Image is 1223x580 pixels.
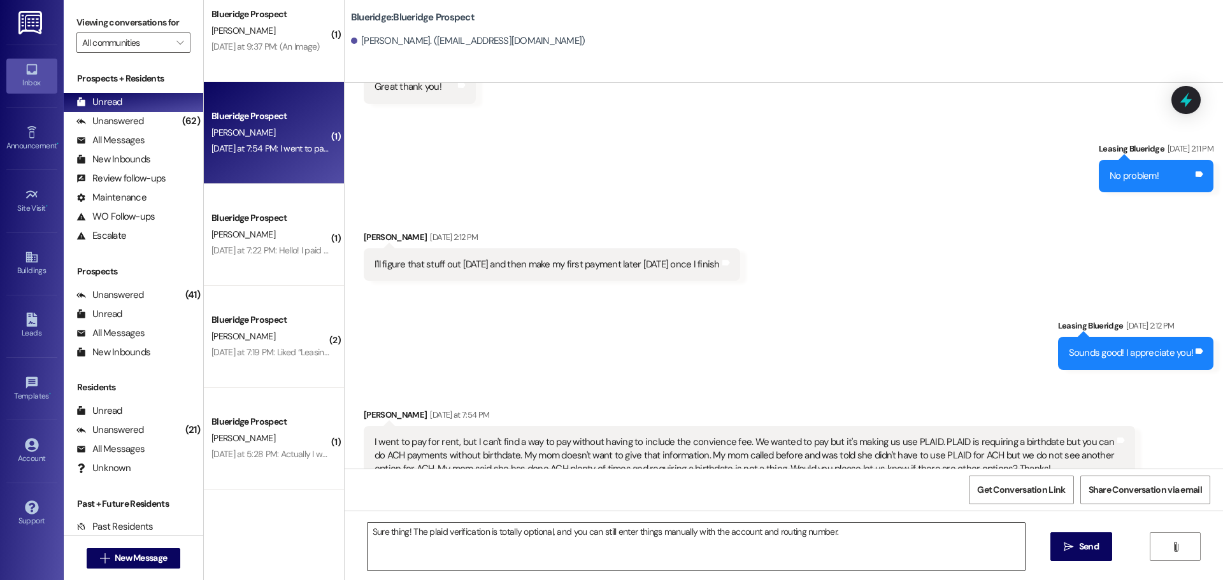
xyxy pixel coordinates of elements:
div: Great thank you! [375,80,441,94]
div: Maintenance [76,191,147,204]
div: All Messages [76,327,145,340]
div: Blueridge Prospect [211,313,329,327]
div: [PERSON_NAME] [364,408,1135,426]
div: Past + Future Residents [64,497,203,511]
div: [PERSON_NAME]. ([EMAIL_ADDRESS][DOMAIN_NAME]) [351,34,585,48]
button: Share Conversation via email [1080,476,1210,504]
span: Get Conversation Link [977,483,1065,497]
div: Leasing Blueridge [1058,319,1214,337]
div: [PERSON_NAME] [364,230,740,248]
div: Prospects [64,265,203,278]
div: (62) [179,111,203,131]
div: Blueridge Prospect [211,8,329,21]
span: [PERSON_NAME] [211,432,275,444]
div: New Inbounds [76,153,150,166]
span: • [49,390,51,399]
div: All Messages [76,134,145,147]
a: Account [6,434,57,469]
div: All Messages [76,442,145,456]
div: Unanswered [76,115,144,128]
span: [PERSON_NAME] [211,229,275,240]
input: All communities [82,32,170,53]
div: I'll figure that stuff out [DATE] and then make my first payment later [DATE] once I finish [375,258,720,271]
span: New Message [115,551,167,565]
span: Share Conversation via email [1089,483,1202,497]
span: Send [1079,540,1099,553]
div: Residents [64,381,203,394]
div: New Inbounds [76,346,150,359]
span: • [46,202,48,211]
div: Sounds good! I appreciate you! [1069,346,1194,360]
a: Site Visit • [6,184,57,218]
div: No problem! [1110,169,1159,183]
div: Unread [76,308,122,321]
div: [DATE] at 9:37 PM: (An Image) [211,41,320,52]
a: Leads [6,309,57,343]
div: Unread [76,404,122,418]
img: ResiDesk Logo [18,11,45,34]
div: (41) [182,285,203,305]
i:  [176,38,183,48]
span: [PERSON_NAME] [211,330,275,342]
a: Inbox [6,59,57,93]
div: Review follow-ups [76,172,166,185]
div: Past Residents [76,520,154,534]
div: Blueridge Prospect [211,211,329,225]
div: Unanswered [76,423,144,437]
span: • [57,139,59,148]
div: [DATE] 2:12 PM [427,230,478,244]
div: Escalate [76,229,126,243]
div: [DATE] at 7:54 PM [427,408,489,421]
div: (21) [182,420,203,440]
label: Viewing conversations for [76,13,190,32]
i:  [100,553,110,563]
b: Blueridge: Blueridge Prospect [351,11,475,24]
span: [PERSON_NAME] [211,25,275,36]
div: Prospects + Residents [64,72,203,85]
div: Blueridge Prospect [211,110,329,123]
a: Support [6,497,57,531]
div: Leasing Blueridge [1099,142,1213,160]
div: [DATE] 2:12 PM [1123,319,1174,332]
div: Unanswered [76,288,144,302]
div: Blueridge Prospect [211,415,329,428]
div: WO Follow-ups [76,210,155,223]
i:  [1064,542,1073,552]
div: [DATE] at 7:22 PM: Hello! I paid the rent and fee but the money still hasn't been taken out of my... [211,244,689,256]
i:  [1171,542,1180,552]
div: I went to pay for rent, but I can't find a way to pay without having to include the convience fee... [375,435,1115,476]
a: Templates • [6,372,57,406]
button: Get Conversation Link [969,476,1073,504]
div: Unread [76,95,122,109]
textarea: Sure thing! The plaid verification is totally optional, and you can still enter things manually w... [368,523,1025,570]
div: Unknown [76,462,131,475]
div: [DATE] at 5:28 PM: Actually I was gonna ask, is there a possibility that I could move in any earl... [211,448,610,460]
button: Send [1050,532,1112,561]
a: Buildings [6,246,57,281]
div: [DATE] 2:11 PM [1164,142,1213,155]
span: [PERSON_NAME] [211,127,275,138]
button: New Message [87,548,181,569]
